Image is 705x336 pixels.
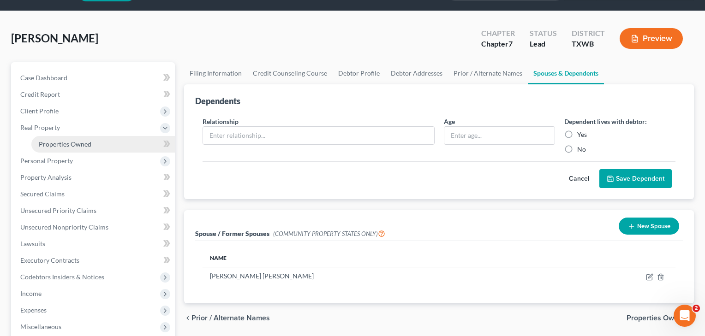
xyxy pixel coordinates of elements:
span: Income [20,289,42,297]
label: Dependent lives with debtor: [564,117,647,126]
button: Save Dependent [599,169,672,189]
iframe: Intercom live chat [674,305,696,327]
span: Codebtors Insiders & Notices [20,273,104,281]
span: Executory Contracts [20,256,79,264]
span: Properties Owned [627,314,687,322]
a: Filing Information [184,62,247,84]
button: Preview [620,28,683,49]
span: Miscellaneous [20,323,61,330]
a: Secured Claims [13,186,175,202]
button: New Spouse [619,218,679,235]
span: 7 [508,39,513,48]
span: Case Dashboard [20,74,67,82]
a: Executory Contracts [13,252,175,269]
a: Case Dashboard [13,70,175,86]
span: 2 [693,305,700,312]
button: Properties Owned chevron_right [627,314,694,322]
span: Client Profile [20,107,59,115]
span: Prior / Alternate Names [191,314,270,322]
span: (COMMUNITY PROPERTY STATES ONLY) [273,230,385,237]
a: Property Analysis [13,169,175,186]
a: Credit Counseling Course [247,62,333,84]
a: Spouses & Dependents [528,62,604,84]
a: Credit Report [13,86,175,103]
a: Unsecured Nonpriority Claims [13,219,175,236]
label: Yes [577,130,587,139]
div: Dependents [195,95,240,106]
a: Debtor Addresses [385,62,448,84]
span: Personal Property [20,157,73,165]
div: Chapter [481,39,515,49]
span: Lawsuits [20,240,45,248]
div: Status [530,28,557,39]
span: Secured Claims [20,190,65,198]
div: TXWB [572,39,605,49]
button: Cancel [559,170,599,188]
a: Prior / Alternate Names [448,62,528,84]
span: [PERSON_NAME] [11,31,98,45]
th: Name [203,248,563,267]
span: Expenses [20,306,47,314]
label: Age [444,117,455,126]
span: Unsecured Nonpriority Claims [20,223,108,231]
div: District [572,28,605,39]
span: Spouse / Former Spouses [195,230,269,237]
div: Chapter [481,28,515,39]
input: Enter relationship... [203,127,434,144]
span: Relationship [203,118,239,125]
button: chevron_left Prior / Alternate Names [184,314,270,322]
input: Enter age... [444,127,555,144]
span: Unsecured Priority Claims [20,206,96,214]
a: Lawsuits [13,236,175,252]
a: Properties Owned [31,136,175,153]
span: Credit Report [20,90,60,98]
div: Lead [530,39,557,49]
a: Debtor Profile [333,62,385,84]
label: No [577,145,586,154]
span: Real Property [20,124,60,131]
span: Properties Owned [39,140,91,148]
td: [PERSON_NAME] [PERSON_NAME] [203,267,563,285]
i: chevron_left [184,314,191,322]
a: Unsecured Priority Claims [13,202,175,219]
span: Property Analysis [20,173,72,181]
